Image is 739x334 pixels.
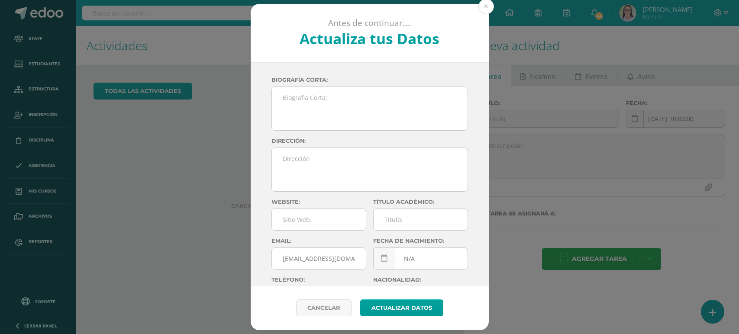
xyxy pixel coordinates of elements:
[272,209,366,230] input: Sitio Web:
[274,29,465,48] h2: Actualiza tus Datos
[272,248,366,269] input: Correo Electronico:
[360,299,443,316] button: Actualizar datos
[373,199,468,205] label: Título académico:
[296,299,352,316] a: Cancelar
[271,276,366,283] label: Teléfono:
[271,199,366,205] label: Website:
[271,138,468,144] label: Dirección:
[373,238,468,244] label: Fecha de nacimiento:
[374,209,468,230] input: Titulo:
[373,276,468,283] label: Nacionalidad:
[374,248,468,269] input: Fecha de Nacimiento:
[274,18,465,29] p: Antes de continuar....
[271,238,366,244] label: Email:
[271,77,468,83] label: Biografía corta:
